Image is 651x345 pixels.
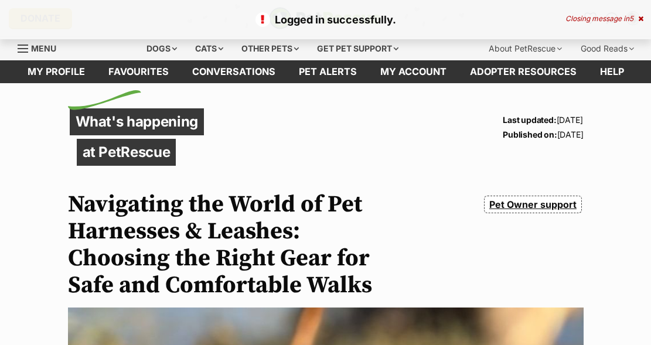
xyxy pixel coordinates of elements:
a: Help [588,60,636,83]
p: at PetRescue [77,139,176,166]
a: Adopter resources [458,60,588,83]
div: Cats [187,37,231,60]
img: decorative flick [68,90,141,110]
a: Menu [18,37,64,58]
span: Menu [31,43,56,53]
div: Get pet support [309,37,407,60]
div: Other pets [233,37,307,60]
p: What's happening [70,108,204,135]
strong: Published on: [503,129,557,139]
a: My account [369,60,458,83]
a: conversations [180,60,287,83]
div: About PetRescue [480,37,570,60]
a: Favourites [97,60,180,83]
p: [DATE] [503,112,583,127]
div: Good Reads [572,37,642,60]
a: Pet Owner support [484,196,581,213]
div: Dogs [138,37,185,60]
p: [DATE] [503,127,583,142]
a: My profile [16,60,97,83]
a: Pet alerts [287,60,369,83]
h1: Navigating the World of Pet Harnesses & Leashes: Choosing the Right Gear for Safe and Comfortable... [68,191,403,299]
strong: Last updated: [503,115,556,125]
